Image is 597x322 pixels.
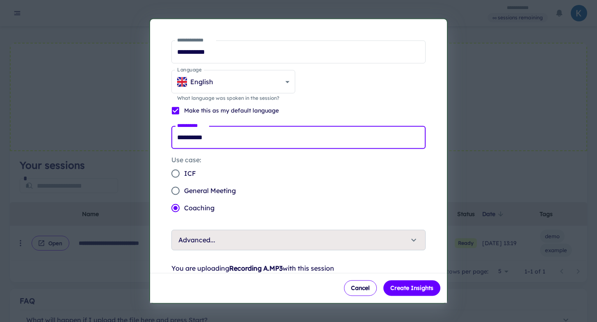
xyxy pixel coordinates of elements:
span: ICF [184,168,196,178]
label: Language [177,66,201,73]
p: You are uploading with this session [171,263,426,273]
strong: Recording A.MP3 [229,264,283,272]
span: General Meeting [184,186,236,195]
img: GB [177,77,187,87]
p: What language was spoken in the session? [177,94,289,102]
legend: Use case: [171,155,201,165]
button: Cancel [344,281,377,296]
button: Create Insights [383,281,440,296]
p: Advanced... [178,235,215,245]
span: Coaching [184,203,214,213]
button: Advanced... [172,230,425,250]
p: Make this as my default language [184,106,279,115]
p: English [190,77,213,87]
